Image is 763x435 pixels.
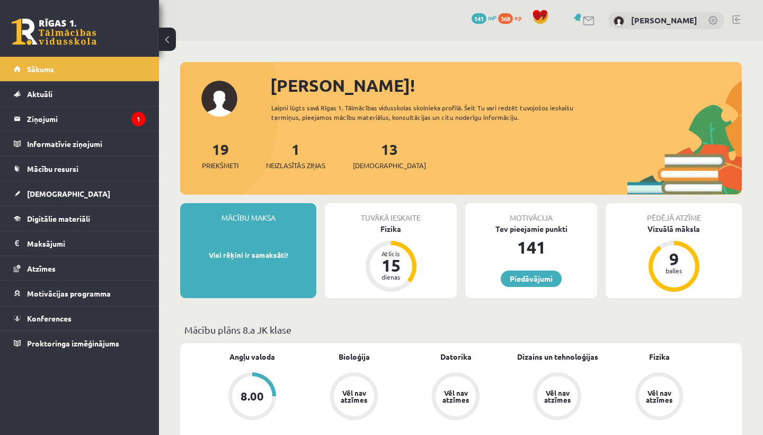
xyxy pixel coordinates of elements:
[27,314,72,323] span: Konferences
[375,274,407,280] div: dienas
[517,351,598,362] a: Dizains un tehnoloģijas
[14,181,146,206] a: [DEMOGRAPHIC_DATA]
[465,234,597,260] div: 141
[27,264,56,273] span: Atzīmes
[514,13,521,22] span: xp
[608,372,710,422] a: Vēl nav atzīmes
[606,223,742,293] a: Vizuālā māksla 9 balles
[271,103,608,122] div: Laipni lūgts savā Rīgas 1. Tālmācības vidusskolas skolnieka profilā. Šeit Tu vari redzēt tuvojošo...
[498,13,527,22] a: 368 xp
[27,64,54,74] span: Sākums
[375,250,407,257] div: Atlicis
[201,372,303,422] a: 8.00
[649,351,670,362] a: Fizika
[27,338,119,348] span: Proktoringa izmēģinājums
[27,231,146,256] legend: Maksājumi
[266,160,325,171] span: Neizlasītās ziņas
[185,250,311,260] p: Visi rēķini ir samaksāti!
[465,203,597,223] div: Motivācija
[27,107,146,131] legend: Ziņojumi
[184,323,738,337] p: Mācību plāns 8.a JK klase
[14,57,146,81] a: Sākums
[472,13,496,22] a: 141 mP
[658,267,690,274] div: balles
[14,206,146,231] a: Digitālie materiāli
[501,271,562,287] a: Piedāvājumi
[507,372,608,422] a: Vēl nav atzīmes
[325,203,457,223] div: Tuvākā ieskaite
[202,140,238,171] a: 19Priekšmeti
[353,140,426,171] a: 13[DEMOGRAPHIC_DATA]
[241,390,264,402] div: 8.00
[14,107,146,131] a: Ziņojumi1
[14,256,146,281] a: Atzīmes
[14,306,146,330] a: Konferences
[202,160,238,171] span: Priekšmeti
[375,257,407,274] div: 15
[27,189,110,198] span: [DEMOGRAPHIC_DATA]
[266,140,325,171] a: 1Neizlasītās ziņas
[644,389,674,403] div: Vēl nav atzīmes
[488,13,496,22] span: mP
[180,203,316,223] div: Mācību maksa
[14,132,146,156] a: Informatīvie ziņojumi
[27,132,146,156] legend: Informatīvie ziņojumi
[631,15,697,25] a: [PERSON_NAME]
[606,203,742,223] div: Pēdējā atzīme
[405,372,507,422] a: Vēl nav atzīmes
[441,389,471,403] div: Vēl nav atzīmes
[270,73,742,98] div: [PERSON_NAME]!
[472,13,486,24] span: 141
[14,82,146,106] a: Aktuāli
[353,160,426,171] span: [DEMOGRAPHIC_DATA]
[543,389,572,403] div: Vēl nav atzīmes
[14,331,146,355] a: Proktoringa izmēģinājums
[440,351,472,362] a: Datorika
[606,223,742,234] div: Vizuālā māksla
[131,112,146,126] i: 1
[14,231,146,256] a: Maksājumi
[325,223,457,293] a: Fizika Atlicis 15 dienas
[303,372,405,422] a: Vēl nav atzīmes
[229,351,275,362] a: Angļu valoda
[14,281,146,306] a: Motivācijas programma
[27,289,111,298] span: Motivācijas programma
[614,16,624,27] img: Adriana Villa
[339,389,369,403] div: Vēl nav atzīmes
[498,13,513,24] span: 368
[339,351,370,362] a: Bioloģija
[325,223,457,234] div: Fizika
[14,156,146,181] a: Mācību resursi
[27,89,52,99] span: Aktuāli
[465,223,597,234] div: Tev pieejamie punkti
[27,164,78,173] span: Mācību resursi
[658,250,690,267] div: 9
[12,19,96,45] a: Rīgas 1. Tālmācības vidusskola
[27,214,90,223] span: Digitālie materiāli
